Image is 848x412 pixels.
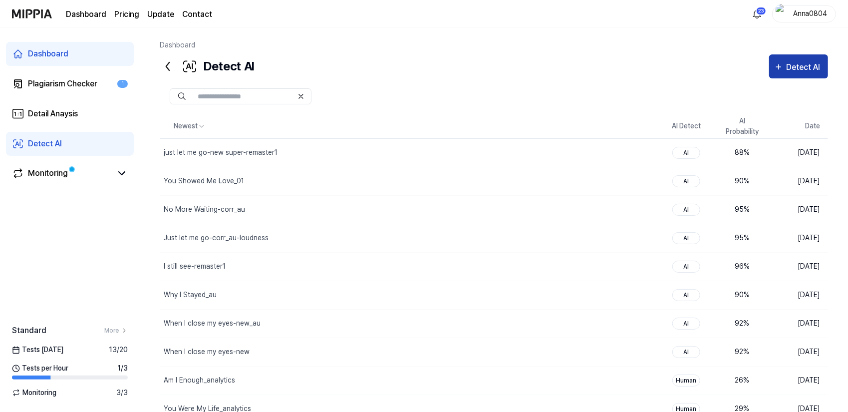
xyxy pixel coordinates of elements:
div: When I close my eyes-new_au [164,318,261,329]
div: AI [672,289,700,301]
div: Monitoring [28,167,68,179]
div: 1 [117,80,128,88]
div: No More Waiting-corr_au [164,204,245,215]
a: Dashboard [6,42,134,66]
th: AI Probability [714,114,770,138]
span: Tests [DATE] [12,345,63,355]
div: AI [672,147,700,159]
div: Detect AI [28,138,62,150]
td: [DATE] [770,309,828,338]
td: [DATE] [770,366,828,395]
div: Dashboard [28,48,68,60]
td: [DATE] [770,224,828,252]
button: 알림23 [749,6,765,22]
div: Why I Stayed_au [164,290,217,300]
td: [DATE] [770,167,828,195]
a: More [104,326,128,335]
a: Update [147,8,174,20]
div: 90 % [722,290,762,300]
span: 1 / 3 [117,363,128,374]
button: Detect AI [769,54,828,78]
a: Monitoring [12,167,112,179]
div: 92 % [722,318,762,329]
img: profile [776,4,788,24]
span: Standard [12,325,46,337]
div: 23 [756,7,766,15]
div: AI [672,204,700,216]
div: Am I Enough_analytics [164,375,235,386]
td: [DATE] [770,281,828,309]
div: I still see-remaster1 [164,261,226,272]
a: Contact [182,8,212,20]
div: You Showed Me Love_01 [164,176,244,186]
div: just let me go-new super-remaster1 [164,147,278,158]
div: Plagiarism Checker [28,78,97,90]
div: Detect AI [786,61,823,74]
div: 96 % [722,261,762,272]
div: 95 % [722,204,762,215]
img: Search [178,92,186,100]
div: AI [672,261,700,273]
div: Human [672,375,700,387]
a: Detail Anaysis [6,102,134,126]
div: AI [672,175,700,187]
a: Dashboard [160,41,195,49]
button: Pricing [114,8,139,20]
div: 92 % [722,347,762,357]
span: 3 / 3 [116,388,128,398]
a: Dashboard [66,8,106,20]
img: 알림 [751,8,763,20]
div: AI [672,232,700,244]
button: profileAnna0804 [772,5,836,22]
td: [DATE] [770,252,828,281]
td: [DATE] [770,138,828,167]
span: 13 / 20 [109,345,128,355]
div: 88 % [722,147,762,158]
td: [DATE] [770,195,828,224]
div: 90 % [722,176,762,186]
span: Tests per Hour [12,363,68,374]
div: Detail Anaysis [28,108,78,120]
div: Detect AI [160,54,254,78]
th: AI Detect [658,114,714,138]
div: 26 % [722,375,762,386]
th: Date [770,114,828,138]
span: Monitoring [12,388,56,398]
div: AI [672,346,700,358]
div: AI [672,318,700,330]
div: Anna0804 [791,8,830,19]
a: Plagiarism Checker1 [6,72,134,96]
div: When I close my eyes-new [164,347,250,357]
div: Just let me go-corr_au-loudness [164,233,269,243]
a: Detect AI [6,132,134,156]
div: 95 % [722,233,762,243]
td: [DATE] [770,338,828,366]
